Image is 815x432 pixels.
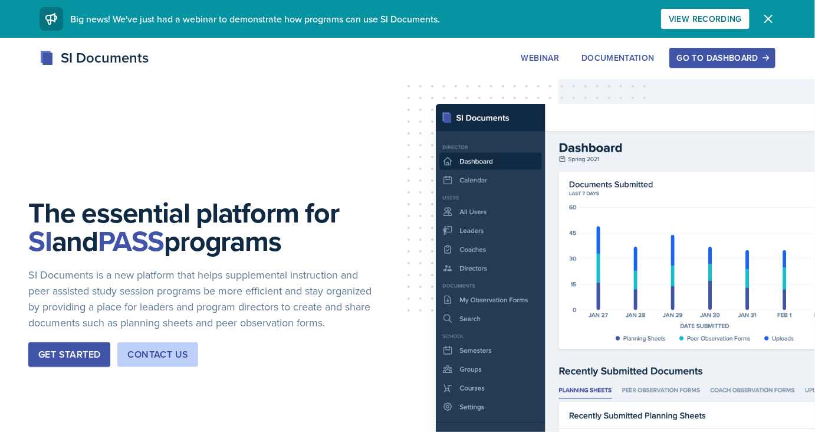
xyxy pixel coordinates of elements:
[521,53,559,63] div: Webinar
[514,48,567,68] button: Webinar
[574,48,662,68] button: Documentation
[40,47,149,68] div: SI Documents
[581,53,655,63] div: Documentation
[70,12,440,25] span: Big news! We've just had a webinar to demonstrate how programs can use SI Documents.
[669,48,775,68] button: Go to Dashboard
[669,14,742,24] div: View Recording
[677,53,768,63] div: Go to Dashboard
[38,348,100,362] div: Get Started
[117,342,198,367] button: Contact Us
[661,9,750,29] button: View Recording
[28,342,110,367] button: Get Started
[127,348,188,362] div: Contact Us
